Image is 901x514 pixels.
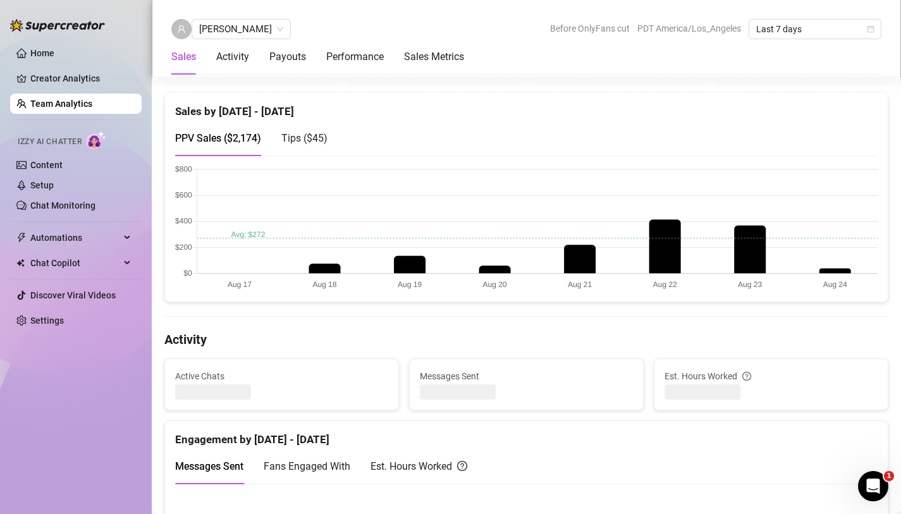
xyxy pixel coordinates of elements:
a: Team Analytics [30,99,92,109]
a: Chat Monitoring [30,200,95,211]
span: 1 [884,471,894,481]
div: Sales [171,49,196,64]
span: Tomi Moskowitz [199,20,283,39]
span: Izzy AI Chatter [18,136,82,148]
span: Messages Sent [420,369,633,383]
a: Creator Analytics [30,68,132,89]
span: Chat Copilot [30,253,120,273]
span: Last 7 days [756,20,874,39]
div: Payouts [269,49,306,64]
span: Fans Engaged With [264,460,350,472]
h4: Activity [164,331,888,348]
div: Sales Metrics [404,49,464,64]
img: Chat Copilot [16,259,25,267]
div: Engagement by [DATE] - [DATE] [175,421,878,448]
a: Discover Viral Videos [30,290,116,300]
img: AI Chatter [87,131,106,149]
span: question-circle [457,458,467,474]
a: Home [30,48,54,58]
span: PPV Sales ( $2,174 ) [175,132,261,144]
span: PDT America/Los_Angeles [637,19,741,38]
span: Messages Sent [175,460,243,472]
a: Setup [30,180,54,190]
span: calendar [867,25,874,33]
span: Automations [30,228,120,248]
iframe: Intercom live chat [858,471,888,501]
span: Tips ( $45 ) [281,132,328,144]
span: question-circle [742,369,751,383]
span: thunderbolt [16,233,27,243]
a: Settings [30,315,64,326]
div: Sales by [DATE] - [DATE] [175,93,878,120]
span: user [177,25,186,34]
div: Performance [326,49,384,64]
div: Activity [216,49,249,64]
div: Est. Hours Worked [371,458,467,474]
img: logo-BBDzfeDw.svg [10,19,105,32]
a: Content [30,160,63,170]
div: Est. Hours Worked [665,369,878,383]
span: Before OnlyFans cut [550,19,630,38]
span: Active Chats [175,369,388,383]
